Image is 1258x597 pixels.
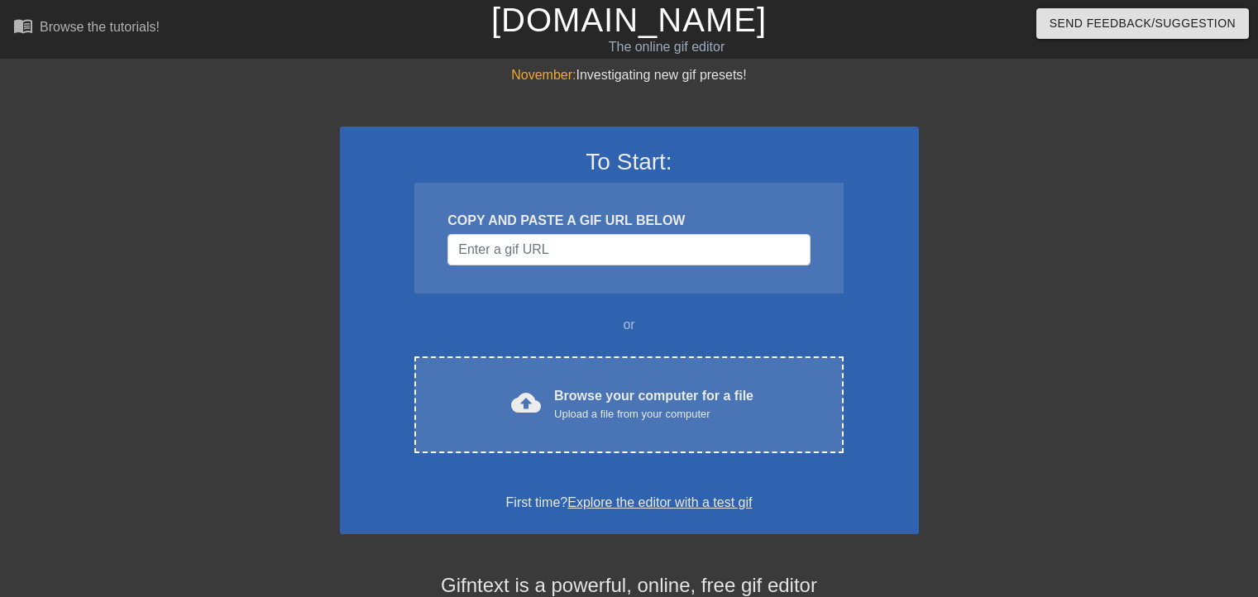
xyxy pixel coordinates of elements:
[428,37,906,57] div: The online gif editor
[1050,13,1236,34] span: Send Feedback/Suggestion
[511,388,541,418] span: cloud_upload
[567,495,752,509] a: Explore the editor with a test gif
[1036,8,1249,39] button: Send Feedback/Suggestion
[554,406,753,423] div: Upload a file from your computer
[447,234,810,265] input: Username
[361,148,897,176] h3: To Start:
[383,315,876,335] div: or
[340,65,919,85] div: Investigating new gif presets!
[447,211,810,231] div: COPY AND PASTE A GIF URL BELOW
[361,493,897,513] div: First time?
[554,386,753,423] div: Browse your computer for a file
[40,20,160,34] div: Browse the tutorials!
[13,16,33,36] span: menu_book
[491,2,767,38] a: [DOMAIN_NAME]
[511,68,576,82] span: November:
[13,16,160,41] a: Browse the tutorials!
